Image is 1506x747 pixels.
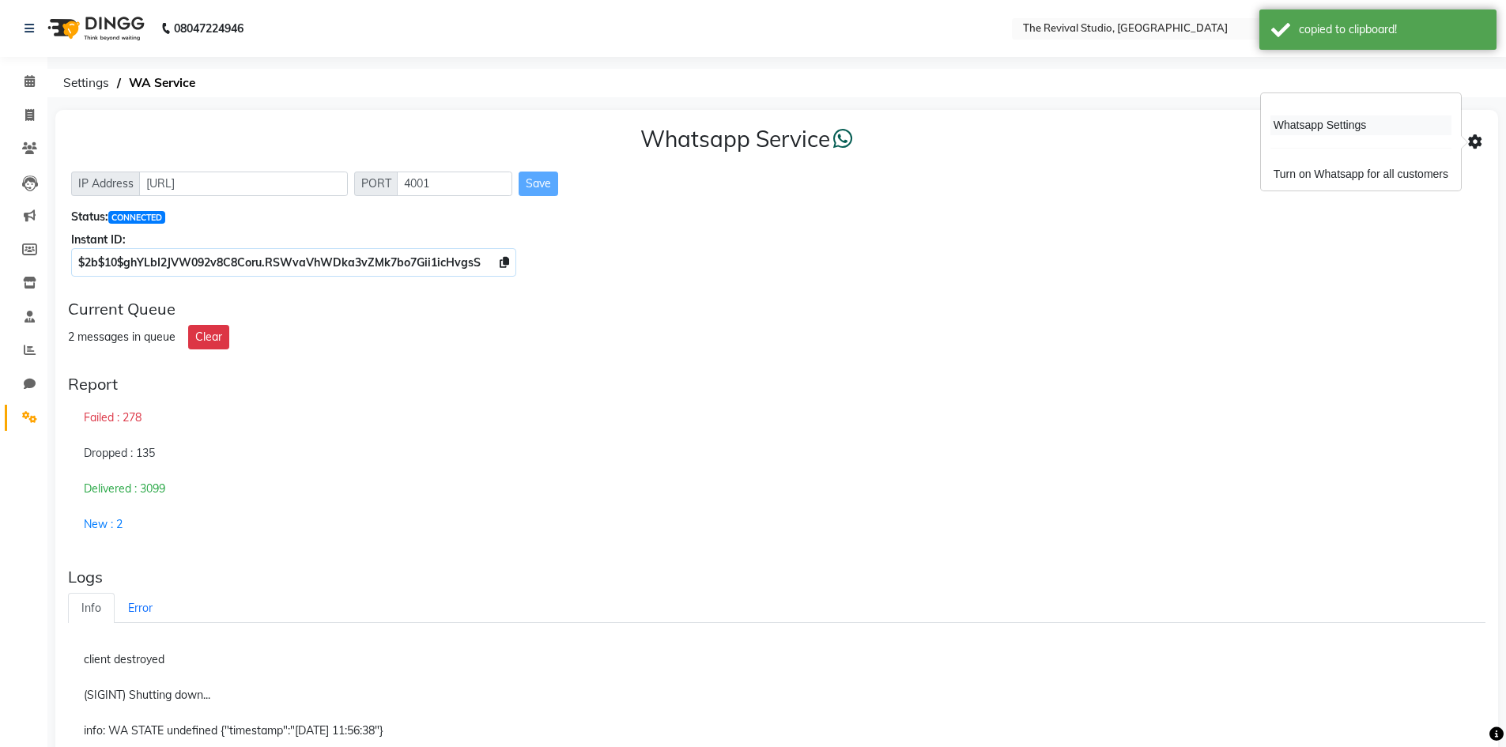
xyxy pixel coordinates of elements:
[68,507,1485,542] div: New : 2
[1299,21,1485,38] div: copied to clipboard!
[68,436,1485,472] div: Dropped : 135
[68,400,1485,436] div: Failed : 278
[68,642,1485,678] div: client destroyed
[71,209,1482,225] div: Status:
[354,172,398,196] span: PORT
[71,172,141,196] span: IP Address
[68,329,176,345] div: 2 messages in queue
[68,677,1485,714] div: (SIGINT) Shutting down...
[640,126,853,153] h3: Whatsapp Service
[121,69,203,97] span: WA Service
[397,172,512,196] input: Sizing example input
[108,211,165,224] span: CONNECTED
[55,69,117,97] span: Settings
[68,568,1485,587] div: Logs
[68,593,115,624] a: Info
[115,593,166,624] a: Error
[174,6,243,51] b: 08047224946
[40,6,149,51] img: logo
[139,172,348,196] input: Sizing example input
[68,375,1485,394] div: Report
[1270,164,1451,184] div: Turn on Whatsapp for all customers
[68,471,1485,507] div: Delivered : 3099
[68,300,1485,319] div: Current Queue
[71,232,1482,248] div: Instant ID:
[188,325,229,349] button: Clear
[78,255,481,270] span: $2b$10$ghYLbI2JVW092v8C8Coru.RSWvaVhWDka3vZMk7bo7Gii1icHvgsS
[1270,115,1451,135] div: Whatsapp Settings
